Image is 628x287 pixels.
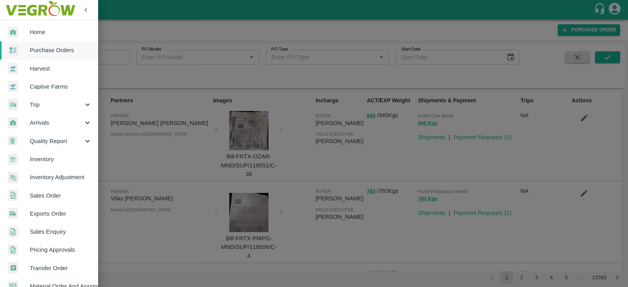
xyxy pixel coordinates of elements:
[30,82,92,91] span: Captive Farms
[8,262,18,274] img: whTransfer
[30,245,92,254] span: Pricing Approvals
[30,227,92,236] span: Sales Enquiry
[8,190,18,201] img: sales
[8,81,18,93] img: harvest
[30,191,92,200] span: Sales Order
[30,137,83,145] span: Quality Report
[30,209,92,218] span: Exports Order
[30,28,92,36] span: Home
[30,118,83,127] span: Arrivals
[30,264,92,272] span: Transfer Order
[8,99,18,111] img: delivery
[30,155,92,163] span: Inventory
[30,100,83,109] span: Trip
[8,172,18,183] img: inventory
[30,64,92,73] span: Harvest
[8,117,18,129] img: whArrival
[8,136,17,146] img: qualityReport
[8,226,18,238] img: sales
[8,45,18,56] img: reciept
[8,244,18,256] img: sales
[8,154,18,165] img: whInventory
[8,208,18,219] img: shipments
[8,63,18,74] img: harvest
[30,173,92,182] span: Inventory Adjustment
[30,46,92,54] span: Purchase Orders
[8,27,18,38] img: whArrival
